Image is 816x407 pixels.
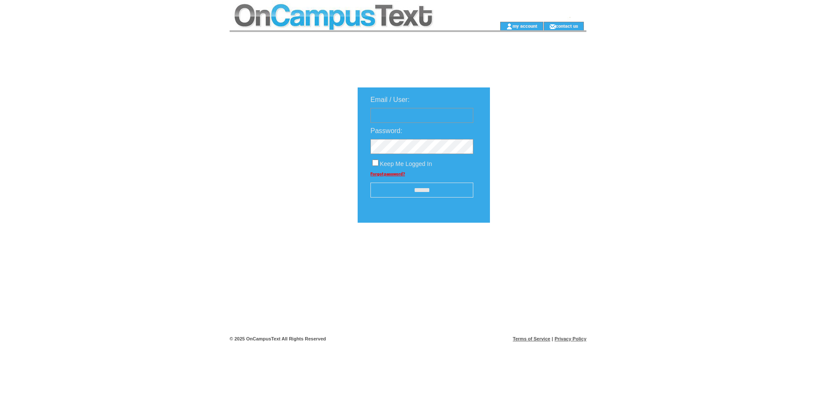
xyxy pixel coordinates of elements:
[513,336,551,341] a: Terms of Service
[515,244,557,255] img: transparent.png
[554,336,586,341] a: Privacy Policy
[513,23,537,29] a: my account
[380,160,432,167] span: Keep Me Logged In
[370,96,410,103] span: Email / User:
[370,127,402,134] span: Password:
[549,23,556,30] img: contact_us_icon.gif
[230,336,326,341] span: © 2025 OnCampusText All Rights Reserved
[370,172,405,176] a: Forgot password?
[556,23,578,29] a: contact us
[552,336,553,341] span: |
[506,23,513,30] img: account_icon.gif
